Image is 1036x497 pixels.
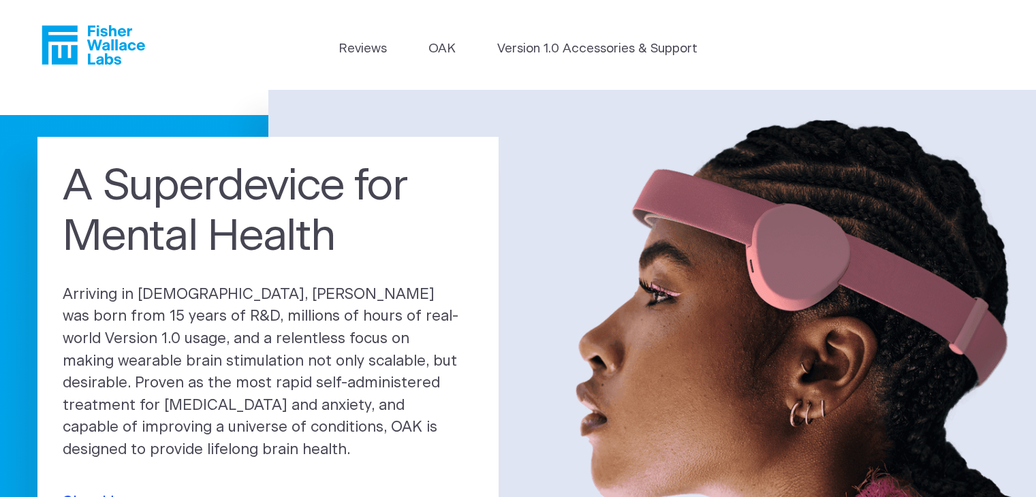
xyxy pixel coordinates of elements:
[428,39,456,59] a: OAK
[63,162,473,263] h1: A Superdevice for Mental Health
[63,284,473,462] p: Arriving in [DEMOGRAPHIC_DATA], [PERSON_NAME] was born from 15 years of R&D, millions of hours of...
[339,39,387,59] a: Reviews
[42,25,145,65] a: Fisher Wallace
[497,39,697,59] a: Version 1.0 Accessories & Support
